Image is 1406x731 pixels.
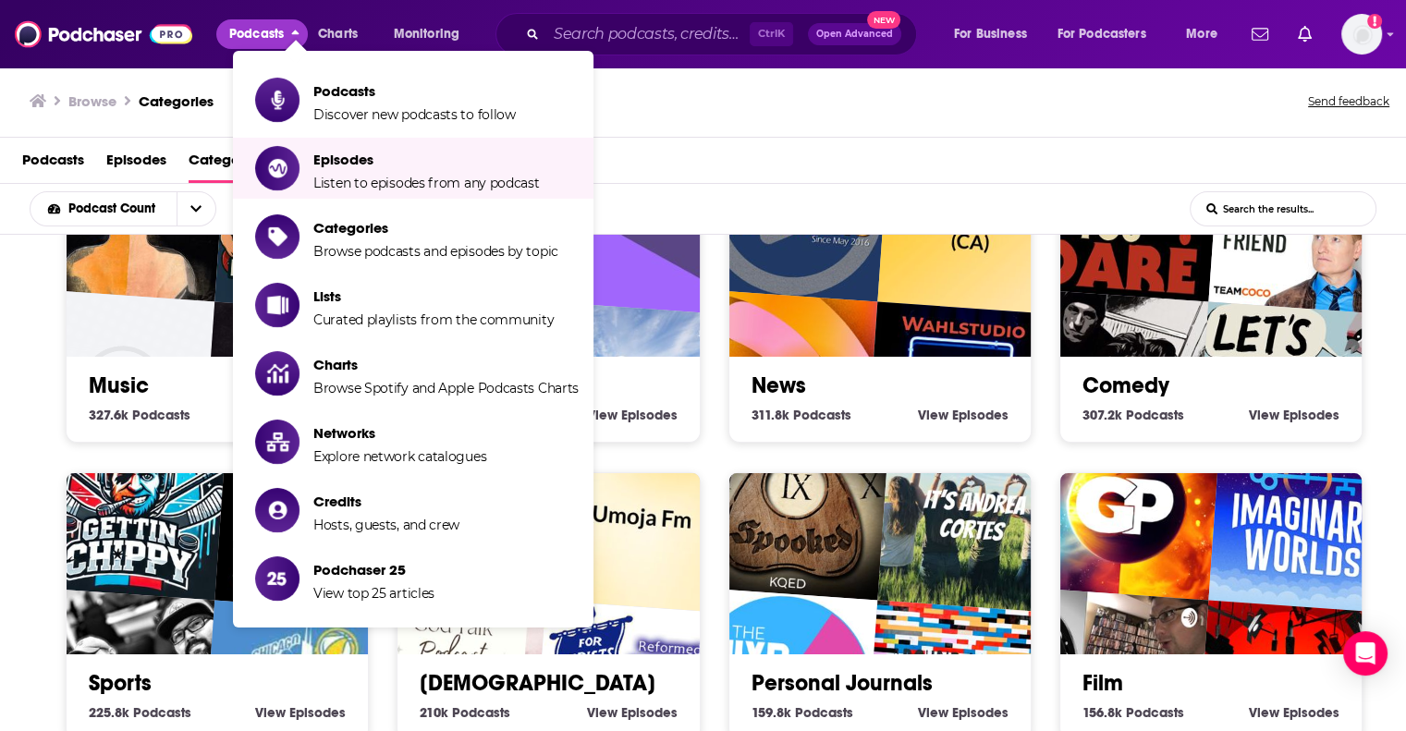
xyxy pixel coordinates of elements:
a: Show notifications dropdown [1244,18,1276,50]
button: open menu [31,202,177,215]
span: Podcasts [313,82,516,100]
span: More [1186,21,1217,47]
a: [DEMOGRAPHIC_DATA] [420,669,655,697]
span: Categories [313,219,558,237]
span: 225.8k [89,704,129,721]
input: Search podcasts, credits, & more... [546,19,750,49]
h2: Choose List sort [30,191,245,226]
button: close menu [216,19,308,49]
button: open menu [1045,19,1173,49]
a: 210k [DEMOGRAPHIC_DATA] Podcasts [420,704,510,721]
a: Podcasts [22,145,84,183]
a: Sports [89,669,152,697]
img: Spooked [697,407,890,600]
span: Episodes [952,704,1009,721]
span: View [1249,704,1279,721]
span: Podchaser 25 [313,561,434,579]
img: Imaginary Worlds [1208,420,1401,613]
a: 159.8k Personal Journals Podcasts [752,704,853,721]
a: Episodes [106,145,166,183]
button: open menu [177,192,215,225]
svg: Add a profile image [1367,14,1382,29]
span: 156.8k [1082,704,1122,721]
img: GHOST PLANET [1028,407,1221,600]
button: open menu [941,19,1050,49]
a: 225.8k Sports Podcasts [89,704,191,721]
span: 210k [420,704,448,721]
span: View [255,704,286,721]
a: Music [89,372,149,399]
a: View Film Episodes [1249,704,1339,721]
a: View Personal Journals Episodes [918,704,1009,721]
span: Podcasts [133,704,191,721]
span: 311.8k [752,407,789,423]
span: Discover new podcasts to follow [313,106,516,123]
span: Browse Spotify and Apple Podcasts Charts [313,380,579,396]
span: Open Advanced [816,30,893,39]
a: 307.2k Comedy Podcasts [1082,407,1184,423]
span: New [867,11,900,29]
span: Browse podcasts and episodes by topic [313,243,558,260]
span: Episodes [1283,407,1339,423]
button: Send feedback [1302,89,1395,115]
div: Search podcasts, credits, & more... [513,13,935,55]
span: Podcasts [795,704,853,721]
button: Open AdvancedNew [808,23,901,45]
span: Episodes [621,704,678,721]
span: Credits [313,493,459,510]
h3: Browse [68,92,116,110]
img: It’s Andrea Cortes [877,420,1070,613]
span: Podcasts [1126,407,1184,423]
span: Episodes [1283,704,1339,721]
a: News [752,372,806,399]
a: Comedy [1082,372,1169,399]
button: open menu [381,19,483,49]
a: View News Episodes [918,407,1009,423]
span: Podcasts [452,704,510,721]
img: Gettin’ Chippy [34,407,227,600]
span: View [918,704,948,721]
span: Listen to episodes from any podcast [313,175,540,191]
img: User Profile [1341,14,1382,55]
span: 159.8k [752,704,791,721]
span: View [1249,407,1279,423]
a: Categories [139,92,214,110]
span: Podcasts [793,407,851,423]
span: View top 25 articles [313,585,434,602]
span: Curated playlists from the community [313,311,554,328]
span: Podcasts [1126,704,1184,721]
a: 327.6k Music Podcasts [89,407,190,423]
a: View Sports Episodes [255,704,346,721]
span: Hosts, guests, and crew [313,517,459,533]
span: Ctrl K [750,22,793,46]
button: open menu [1173,19,1241,49]
span: Logged in as mfurr [1341,14,1382,55]
span: For Business [954,21,1027,47]
span: Explore network catalogues [313,448,486,465]
div: Open Intercom Messenger [1343,631,1388,676]
span: Charts [318,21,358,47]
a: View Comedy Episodes [1249,407,1339,423]
a: Charts [306,19,369,49]
a: 311.8k News Podcasts [752,407,851,423]
a: Categories [189,145,263,183]
span: Networks [313,424,486,442]
a: Show notifications dropdown [1290,18,1319,50]
a: View [DEMOGRAPHIC_DATA] Episodes [587,704,678,721]
span: Episodes [313,151,540,168]
span: Podcasts [132,407,190,423]
span: Charts [313,356,579,373]
span: Monitoring [394,21,459,47]
span: Episodes [289,704,346,721]
span: For Podcasters [1058,21,1146,47]
span: Podcast Count [68,202,162,215]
